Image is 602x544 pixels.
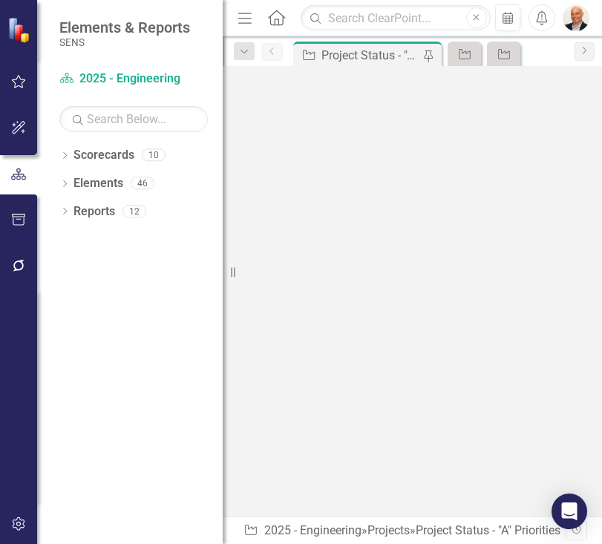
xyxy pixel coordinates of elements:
[122,205,146,217] div: 12
[59,106,208,132] input: Search Below...
[73,175,123,192] a: Elements
[59,19,190,36] span: Elements & Reports
[301,5,490,31] input: Search ClearPoint...
[367,523,410,537] a: Projects
[59,71,208,88] a: 2025 - Engineering
[563,4,589,31] img: Don Nohavec
[59,36,190,48] small: SENS
[73,203,115,220] a: Reports
[243,522,566,540] div: » »
[7,16,33,42] img: ClearPoint Strategy
[142,149,166,162] div: 10
[73,147,134,164] a: Scorecards
[416,523,560,537] div: Project Status - "A" Priorities
[321,46,419,65] div: Project Status - "A" Priorities
[131,177,154,190] div: 46
[552,494,587,529] div: Open Intercom Messenger
[264,523,361,537] a: 2025 - Engineering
